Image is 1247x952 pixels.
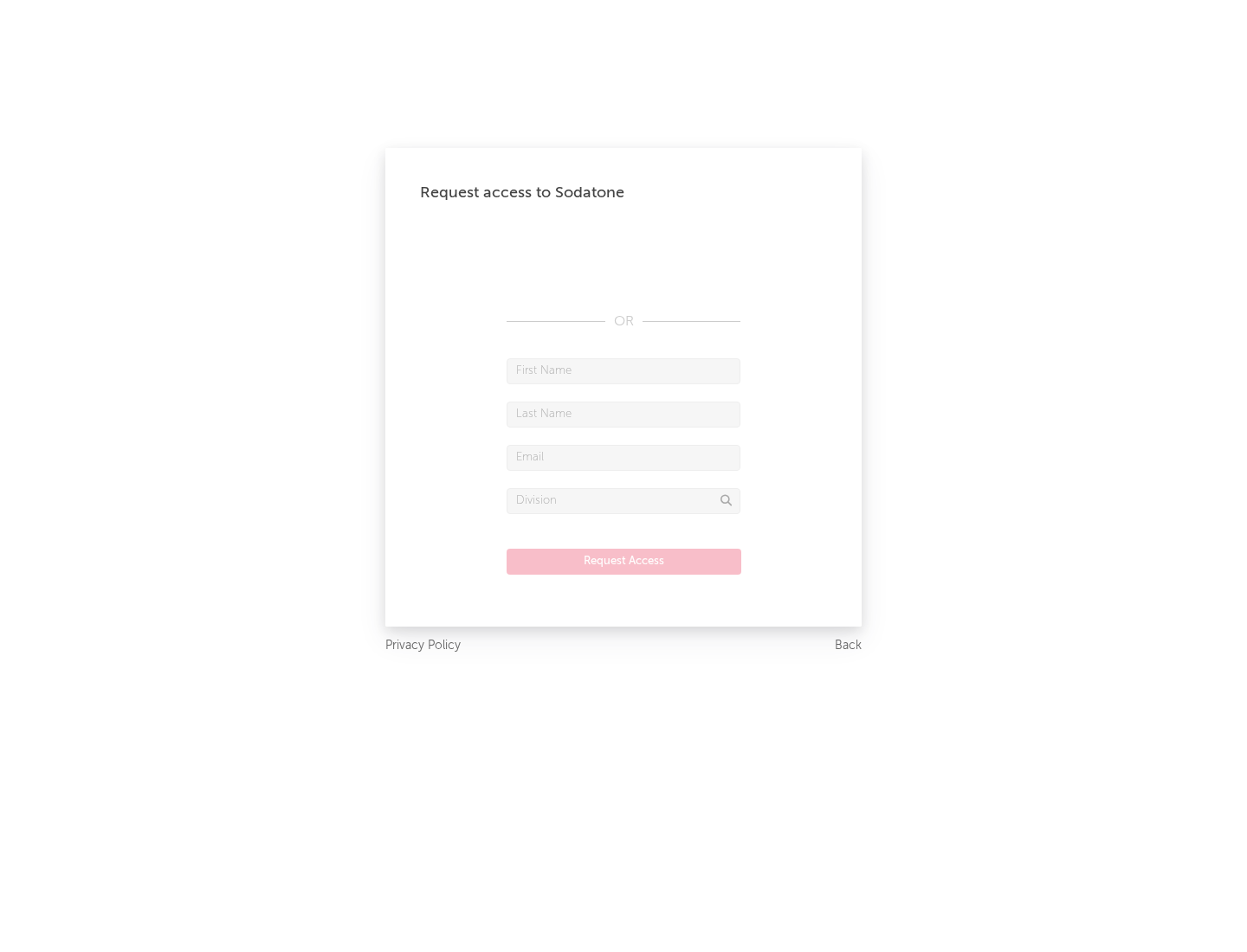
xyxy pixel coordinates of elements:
input: First Name [507,358,740,384]
input: Division [507,488,740,514]
a: Privacy Policy [385,635,461,657]
button: Request Access [507,549,741,575]
div: OR [507,312,740,332]
div: Request access to Sodatone [420,183,827,203]
input: Last Name [507,402,740,428]
input: Email [507,445,740,471]
a: Back [835,635,862,657]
